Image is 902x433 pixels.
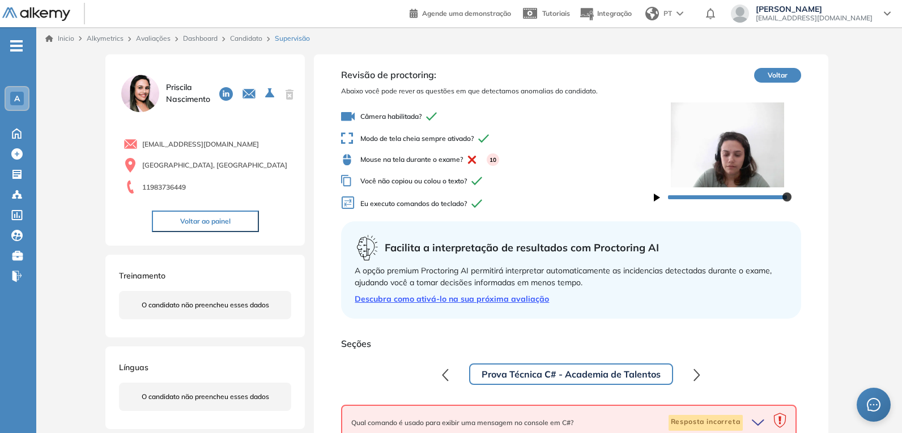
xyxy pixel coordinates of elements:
span: PT [663,8,672,19]
a: Descubra como ativá-lo na sua próxima avaliação [355,293,787,305]
img: arrow [676,11,683,16]
span: Facilita a interpretação de resultados com Proctoring AI [385,240,659,255]
button: Selecione a avaliação ativa para avaliar o candidato [261,83,281,104]
span: Modo de tela cheia sempre ativado? [341,132,653,144]
span: Abaixo você pode rever as questões em que detectamos anomalias do candidato. [341,86,653,96]
a: Dashboard [183,34,218,42]
span: Alkymetrics [87,34,124,42]
span: [EMAIL_ADDRESS][DOMAIN_NAME] [756,14,873,23]
div: A opção premium Proctoring AI permitirá interpretar automaticamente as incidencias detectadas dur... [355,265,787,289]
span: O candidato não preencheu esses dados [142,392,269,402]
span: Priscila Nascimento [166,82,210,105]
button: Voltar [754,68,801,83]
button: Integração [579,2,632,26]
img: world [645,7,659,20]
span: Eu executo comandos do teclado? [341,196,653,212]
img: Logotipo [2,7,70,22]
span: message [867,398,880,411]
span: Seções [341,337,801,350]
span: Supervisão [275,33,310,44]
span: 11983736449 [142,182,186,192]
span: Tutoriais [542,9,570,18]
a: Agende uma demonstração [410,6,511,19]
span: Resposta incorreta [669,415,743,431]
span: Câmera habilitada? [341,110,653,123]
a: Inicio [45,33,74,44]
span: Qual comando é usado para exibir uma mensagem no console em C#? [351,418,573,428]
div: 10 [487,153,499,166]
button: Voltar ao painel [152,211,259,232]
button: Prova Técnica C# - Academia de Talentos [469,363,673,385]
a: Candidato [230,34,262,42]
div: . [673,367,675,381]
span: Agende uma demonstração [422,9,511,18]
span: Integração [597,9,632,18]
span: [PERSON_NAME] [756,5,873,14]
span: Você não copiou ou colou o texto? [341,175,653,187]
img: PROFILE_MENU_LOGO_USER [119,72,161,114]
span: Línguas [119,362,148,372]
span: O candidato não preencheu esses dados [142,300,269,310]
i: - [10,45,23,47]
span: [GEOGRAPHIC_DATA], [GEOGRAPHIC_DATA] [142,160,287,170]
a: Avaliações [136,34,171,42]
span: Revisão de proctoring: [341,68,653,82]
span: Treinamento [119,271,165,281]
span: Mouse na tela durante o exame? [341,153,653,166]
span: [EMAIL_ADDRESS][DOMAIN_NAME] [142,139,259,149]
span: A [14,94,20,103]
